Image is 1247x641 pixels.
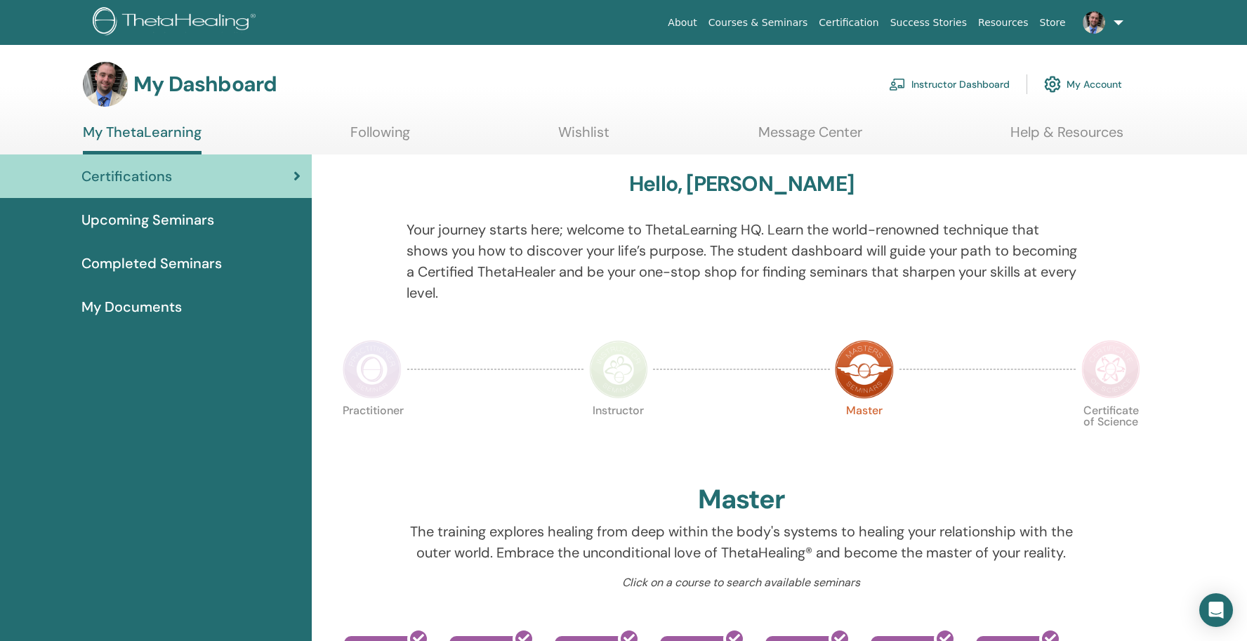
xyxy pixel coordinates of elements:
[81,209,214,230] span: Upcoming Seminars
[1044,72,1061,96] img: cog.svg
[629,171,854,197] h3: Hello, [PERSON_NAME]
[835,405,894,464] p: Master
[343,340,402,399] img: Practitioner
[758,124,862,151] a: Message Center
[93,7,260,39] img: logo.png
[835,340,894,399] img: Master
[1034,10,1071,36] a: Store
[1010,124,1123,151] a: Help & Resources
[1081,340,1140,399] img: Certificate of Science
[813,10,884,36] a: Certification
[889,78,906,91] img: chalkboard-teacher.svg
[885,10,972,36] a: Success Stories
[407,219,1077,303] p: Your journey starts here; welcome to ThetaLearning HQ. Learn the world-renowned technique that sh...
[1081,405,1140,464] p: Certificate of Science
[558,124,609,151] a: Wishlist
[133,72,277,97] h3: My Dashboard
[1044,69,1122,100] a: My Account
[407,574,1077,591] p: Click on a course to search available seminars
[343,405,402,464] p: Practitioner
[662,10,702,36] a: About
[698,484,785,516] h2: Master
[589,340,648,399] img: Instructor
[889,69,1010,100] a: Instructor Dashboard
[589,405,648,464] p: Instructor
[972,10,1034,36] a: Resources
[81,296,182,317] span: My Documents
[703,10,814,36] a: Courses & Seminars
[81,166,172,187] span: Certifications
[1199,593,1233,627] div: Open Intercom Messenger
[81,253,222,274] span: Completed Seminars
[83,124,202,154] a: My ThetaLearning
[83,62,128,107] img: default.jpg
[407,521,1077,563] p: The training explores healing from deep within the body's systems to healing your relationship wi...
[350,124,410,151] a: Following
[1083,11,1105,34] img: default.jpg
